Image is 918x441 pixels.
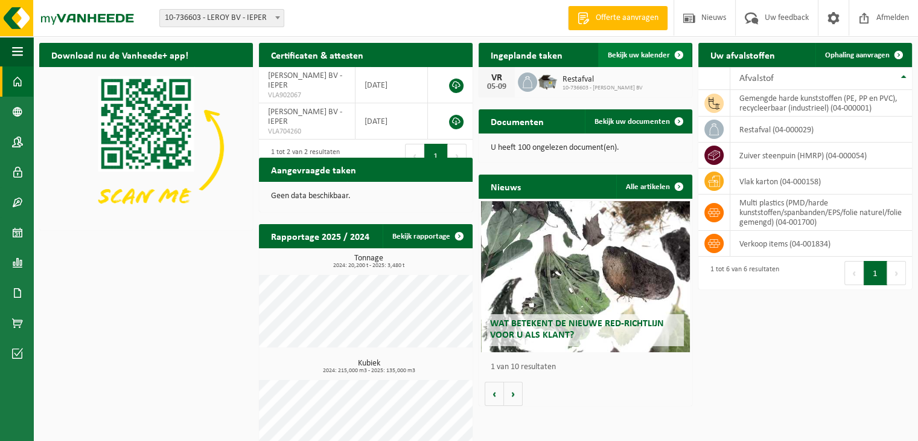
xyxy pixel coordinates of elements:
span: Bekijk uw kalender [608,51,670,59]
button: Next [448,144,467,168]
td: multi plastics (PMD/harde kunststoffen/spanbanden/EPS/folie naturel/folie gemengd) (04-001700) [730,195,912,231]
button: Vorige [485,382,504,406]
button: Volgende [504,382,523,406]
h2: Rapportage 2025 / 2024 [259,224,381,248]
button: Previous [844,261,864,285]
h2: Aangevraagde taken [259,158,368,181]
div: VR [485,73,509,83]
h2: Documenten [479,109,556,133]
h2: Certificaten & attesten [259,43,375,66]
span: Ophaling aanvragen [825,51,890,59]
span: Afvalstof [739,74,774,83]
span: VLA704260 [268,127,346,137]
div: 1 tot 2 van 2 resultaten [265,143,340,169]
span: Offerte aanvragen [593,12,661,24]
span: 2024: 20,200 t - 2025: 3,480 t [265,263,473,269]
span: Wat betekent de nieuwe RED-richtlijn voor u als klant? [490,319,664,340]
span: VLA902067 [268,91,346,100]
h2: Nieuws [479,175,533,198]
div: 05-09 [485,83,509,91]
img: WB-5000-GAL-GY-01 [537,71,558,91]
button: 1 [864,261,887,285]
span: 10-736603 - LEROY BV - IEPER [160,10,284,27]
p: Geen data beschikbaar. [271,192,461,201]
h3: Tonnage [265,254,473,269]
p: 1 van 10 resultaten [491,363,686,372]
a: Offerte aanvragen [568,6,668,30]
td: [DATE] [355,67,428,103]
div: 1 tot 6 van 6 resultaten [704,260,779,286]
p: U heeft 100 ongelezen document(en). [491,144,680,152]
button: Next [887,261,906,285]
span: Bekijk uw documenten [594,118,670,126]
a: Ophaling aanvragen [815,43,911,67]
span: 10-736603 - LEROY BV - IEPER [159,9,284,27]
span: Restafval [563,75,643,85]
td: verkoop items (04-001834) [730,231,912,257]
td: zuiver steenpuin (HMRP) (04-000054) [730,143,912,169]
h2: Uw afvalstoffen [698,43,787,66]
a: Bekijk uw documenten [585,109,691,134]
a: Bekijk rapportage [383,224,471,248]
span: [PERSON_NAME] BV - IEPER [268,108,342,126]
span: [PERSON_NAME] BV - IEPER [268,71,342,90]
td: restafval (04-000029) [730,117,912,143]
a: Alle artikelen [616,175,691,199]
a: Wat betekent de nieuwe RED-richtlijn voor u als klant? [481,201,690,352]
a: Bekijk uw kalender [598,43,691,67]
h2: Download nu de Vanheede+ app! [39,43,200,66]
span: 2024: 215,000 m3 - 2025: 135,000 m3 [265,368,473,374]
h3: Kubiek [265,359,473,374]
td: [DATE] [355,103,428,140]
button: 1 [424,144,448,168]
td: vlak karton (04-000158) [730,169,912,195]
td: gemengde harde kunststoffen (PE, PP en PVC), recycleerbaar (industrieel) (04-000001) [730,90,912,117]
span: 10-736603 - [PERSON_NAME] BV [563,85,643,92]
img: Download de VHEPlus App [39,67,253,228]
h2: Ingeplande taken [479,43,575,66]
button: Previous [405,144,424,168]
